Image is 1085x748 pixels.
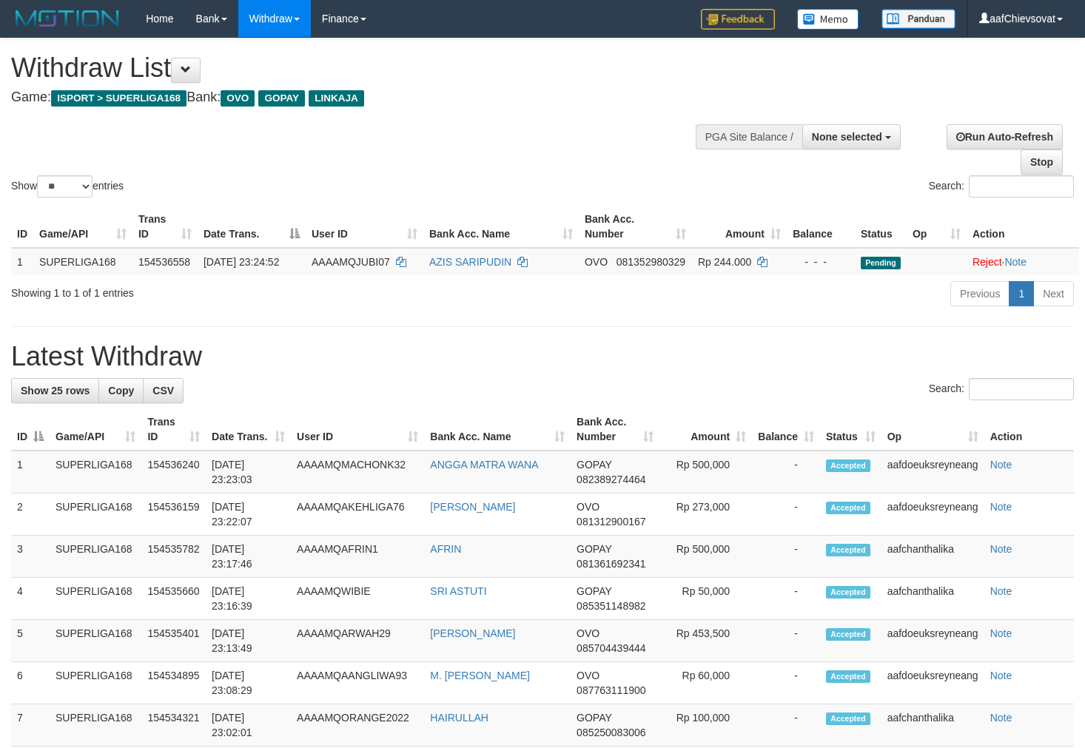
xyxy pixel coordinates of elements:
span: Copy 085250083006 to clipboard [577,727,645,738]
span: Copy 081312900167 to clipboard [577,516,645,528]
td: AAAAMQAANGLIWA93 [291,662,424,704]
a: Note [990,585,1012,597]
td: AAAAMQWIBIE [291,578,424,620]
span: [DATE] 23:24:52 [204,256,279,268]
a: AFRIN [430,543,461,555]
td: aafdoeuksreyneang [881,662,984,704]
img: MOTION_logo.png [11,7,124,30]
span: Copy 082389274464 to clipboard [577,474,645,485]
td: - [752,451,820,493]
td: SUPERLIGA168 [50,662,141,704]
td: 3 [11,536,50,578]
td: 2 [11,493,50,536]
a: Note [990,712,1012,724]
img: Feedback.jpg [701,9,775,30]
th: Action [984,408,1074,451]
span: Accepted [826,586,870,599]
th: User ID: activate to sort column ascending [306,206,423,248]
span: Rp 244.000 [698,256,751,268]
td: - [752,620,820,662]
h4: Game: Bank: [11,90,708,105]
th: Game/API: activate to sort column ascending [33,206,132,248]
img: panduan.png [881,9,955,29]
td: aafchanthalika [881,536,984,578]
a: Stop [1021,149,1063,175]
th: Status [855,206,907,248]
td: Rp 100,000 [659,704,752,747]
th: Op: activate to sort column ascending [881,408,984,451]
span: Copy 081352980329 to clipboard [617,256,685,268]
a: Note [990,543,1012,555]
td: Rp 60,000 [659,662,752,704]
td: AAAAMQAFRIN1 [291,536,424,578]
span: OVO [577,627,599,639]
th: Bank Acc. Name: activate to sort column ascending [424,408,571,451]
label: Search: [929,175,1074,198]
td: AAAAMQARWAH29 [291,620,424,662]
span: 154536558 [138,256,190,268]
th: Op: activate to sort column ascending [907,206,967,248]
div: Showing 1 to 1 of 1 entries [11,280,441,300]
span: GOPAY [577,712,611,724]
span: Accepted [826,670,870,683]
td: AAAAMQAKEHLIGA76 [291,493,424,536]
td: SUPERLIGA168 [50,493,141,536]
th: Bank Acc. Name: activate to sort column ascending [423,206,579,248]
a: [PERSON_NAME] [430,627,515,639]
a: Note [1004,256,1027,268]
td: 154536159 [141,493,206,536]
span: OVO [577,670,599,681]
span: None selected [812,131,882,143]
span: Accepted [826,459,870,472]
span: ISPORT > SUPERLIGA168 [51,90,187,107]
td: aafdoeuksreyneang [881,451,984,493]
span: GOPAY [577,585,611,597]
span: Copy 087763111900 to clipboard [577,684,645,696]
span: Accepted [826,502,870,514]
a: M. [PERSON_NAME] [430,670,530,681]
td: Rp 273,000 [659,493,752,536]
td: SUPERLIGA168 [50,704,141,747]
td: 154535660 [141,578,206,620]
a: Next [1033,281,1074,306]
span: Accepted [826,628,870,641]
select: Showentries [37,175,93,198]
th: Bank Acc. Number: activate to sort column ascending [579,206,692,248]
span: LINKAJA [309,90,364,107]
td: 1 [11,248,33,275]
td: - [752,662,820,704]
a: Note [990,459,1012,471]
button: None selected [802,124,901,149]
td: 154534895 [141,662,206,704]
td: 154534321 [141,704,206,747]
td: Rp 453,500 [659,620,752,662]
span: OVO [221,90,255,107]
th: Status: activate to sort column ascending [820,408,881,451]
td: Rp 500,000 [659,451,752,493]
span: Copy [108,385,134,397]
td: [DATE] 23:22:07 [206,493,291,536]
th: Game/API: activate to sort column ascending [50,408,141,451]
span: Copy 081361692341 to clipboard [577,558,645,570]
span: GOPAY [577,459,611,471]
td: aafchanthalika [881,578,984,620]
span: Copy 085351148982 to clipboard [577,600,645,612]
label: Show entries [11,175,124,198]
a: Note [990,670,1012,681]
img: Button%20Memo.svg [797,9,859,30]
td: - [752,578,820,620]
td: 154536240 [141,451,206,493]
a: Run Auto-Refresh [947,124,1063,149]
h1: Latest Withdraw [11,342,1074,371]
a: AZIS SARIPUDIN [429,256,511,268]
td: SUPERLIGA168 [33,248,132,275]
td: [DATE] 23:16:39 [206,578,291,620]
a: HAIRULLAH [430,712,488,724]
th: Amount: activate to sort column ascending [692,206,787,248]
th: Trans ID: activate to sort column ascending [141,408,206,451]
td: 6 [11,662,50,704]
span: CSV [152,385,174,397]
th: Trans ID: activate to sort column ascending [132,206,198,248]
td: SUPERLIGA168 [50,578,141,620]
div: PGA Site Balance / [696,124,802,149]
